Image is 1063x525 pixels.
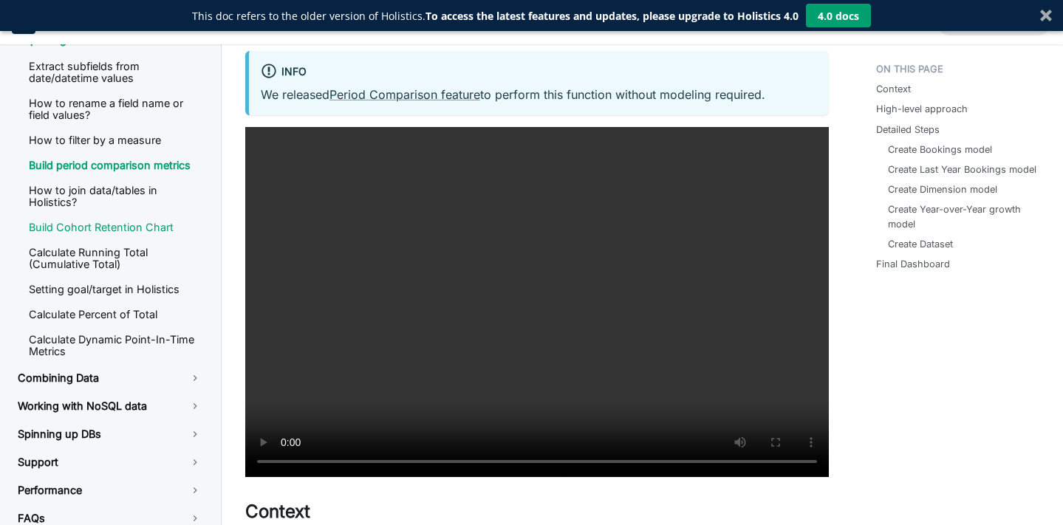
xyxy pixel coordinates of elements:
strong: To access the latest features and updates, please upgrade to Holistics 4.0 [425,9,799,23]
div: This doc refers to the older version of Holistics.To access the latest features and updates, plea... [192,8,799,24]
a: Calculate Percent of Total [17,303,214,326]
a: Context [876,82,911,96]
a: Final Dashboard [876,257,950,271]
a: Working with NoSQL data [6,394,214,419]
a: Create Bookings model [888,143,992,157]
a: How to filter by a measure [17,129,214,151]
a: Extract subfields from date/datetime values [17,55,214,89]
a: HolisticsHolistics Docs (3.0) [12,10,152,34]
button: 4.0 docs [806,4,871,27]
a: Create Year-over-Year growth model [888,202,1039,230]
a: Build period comparison metrics [17,154,214,176]
a: Setting goal/target in Holistics [17,278,214,301]
a: How to rename a field name or field values? [17,92,214,126]
a: Create Last Year Bookings model [888,162,1036,176]
a: Calculate Dynamic Point-In-Time Metrics [17,329,214,363]
a: Period Comparison feature [329,87,480,102]
a: Detailed Steps [876,123,940,137]
a: Create Dimension model [888,182,997,196]
a: Build Cohort Retention Chart [17,216,214,239]
a: How to join data/tables in Holistics? [17,179,214,213]
a: Create Dataset [888,237,953,251]
a: Calculate Running Total (Cumulative Total) [17,241,214,275]
p: This doc refers to the older version of Holistics. [192,8,799,24]
div: info [261,63,817,82]
a: Performance [6,478,214,503]
p: We released to perform this function without modeling required. [261,86,817,103]
a: Combining Data [6,366,214,391]
a: Support [6,450,214,475]
a: Spinning up DBs [6,422,214,447]
a: High-level approach [876,102,968,116]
